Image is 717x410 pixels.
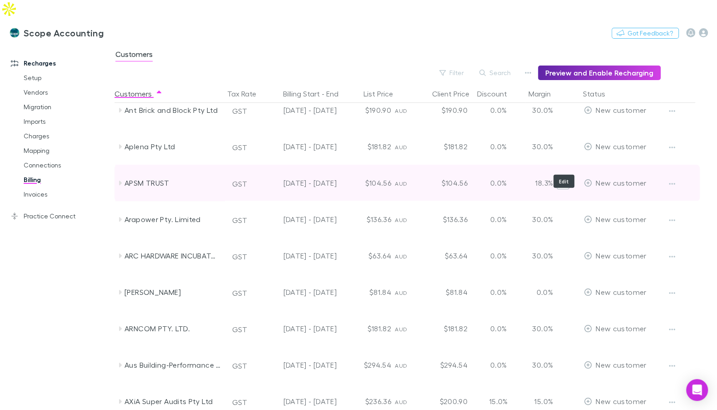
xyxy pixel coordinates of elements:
div: 0.0% [471,92,526,128]
div: 0.0% [471,274,526,310]
button: List Price [363,85,404,103]
a: Invoices [15,187,113,202]
a: Recharges [2,56,113,71]
span: AUD [395,326,407,333]
button: Customers [115,85,163,103]
div: $136.36 [417,201,471,238]
a: Connections [15,158,113,172]
button: Discount [477,85,518,103]
span: AUD [395,362,407,369]
button: GST [228,286,251,300]
a: Billing [15,172,113,187]
p: 18.3% [529,177,553,188]
div: [PERSON_NAME]GST[DATE] - [DATE]$81.84AUD$81.840.0%0.0%EditNew customer [115,274,700,310]
div: Arapower Pty. Limited [124,201,221,238]
a: Charges [15,129,113,143]
div: $63.64 [417,238,471,274]
div: $190.90 [340,92,395,128]
div: Aplena Pty LtdGST[DATE] - [DATE]$181.82AUD$181.820.0%30.0%EditNew customer [115,128,700,165]
button: Client Price [432,85,480,103]
p: 30.0% [529,250,553,261]
div: APSM TRUSTGST[DATE] - [DATE]$104.56AUD$104.560.0%18.3%EditNew customer [115,165,700,201]
div: ARNCOM PTY. LTD. [124,310,221,347]
div: [DATE] - [DATE] [262,201,337,238]
button: GST [228,322,251,337]
div: Ant Brick and Block Pty LtdGST[DATE] - [DATE]$190.90AUD$190.900.0%30.0%EditNew customer [115,92,700,128]
span: AUD [395,180,407,187]
div: ARNCOM PTY. LTD.GST[DATE] - [DATE]$181.82AUD$181.820.0%30.0%EditNew customer [115,310,700,347]
div: Aus Building-Performance Pty Ltd [124,347,221,383]
a: Setup [15,71,113,85]
button: Status [583,85,616,103]
p: 30.0% [529,141,553,152]
span: AUD [395,144,407,151]
span: New customer [596,397,646,405]
span: AUD [395,289,407,296]
span: Customers [115,50,153,61]
div: [DATE] - [DATE] [262,310,337,347]
div: $294.54 [340,347,395,383]
div: Ant Brick and Block Pty Ltd [124,92,221,128]
button: Tax Rate [227,85,267,103]
div: [DATE] - [DATE] [262,347,337,383]
a: Imports [15,114,113,129]
div: $136.36 [340,201,395,238]
div: Aplena Pty Ltd [124,128,221,165]
img: Scope Accounting's Logo [9,27,20,38]
div: 0.0% [471,347,526,383]
div: $81.84 [417,274,471,310]
div: $181.82 [417,128,471,165]
div: [DATE] - [DATE] [262,92,337,128]
span: New customer [596,360,646,369]
div: $81.84 [340,274,395,310]
p: 30.0% [529,214,553,225]
span: AUD [395,107,407,114]
div: $104.56 [340,165,395,201]
span: AUD [395,253,407,260]
span: New customer [596,106,646,114]
div: 0.0% [471,128,526,165]
button: GST [228,395,251,410]
a: Scope Accounting [4,22,109,44]
button: GST [228,140,251,155]
button: GST [228,177,251,191]
button: GST [228,249,251,264]
span: New customer [596,288,646,296]
div: ARC HARDWARE INCUBATOR PTY LTD [124,238,221,274]
div: APSM TRUST [124,165,221,201]
div: [DATE] - [DATE] [262,274,337,310]
a: Vendors [15,85,113,100]
div: $181.82 [340,310,395,347]
a: Migration [15,100,113,114]
div: $181.82 [417,310,471,347]
div: $190.90 [417,92,471,128]
p: 30.0% [529,359,553,370]
a: Practice Connect [2,209,113,223]
button: GST [228,104,251,118]
p: 30.0% [529,105,553,116]
button: Search [475,67,516,78]
span: New customer [596,215,646,223]
span: New customer [596,324,646,333]
div: ARC HARDWARE INCUBATOR PTY LTDGST[DATE] - [DATE]$63.64AUD$63.640.0%30.0%EditNew customer [115,238,700,274]
div: $63.64 [340,238,395,274]
div: Arapower Pty. LimitedGST[DATE] - [DATE]$136.36AUD$136.360.0%30.0%EditNew customer [115,201,700,238]
button: Got Feedback? [612,28,679,39]
div: [DATE] - [DATE] [262,238,337,274]
button: Filter [435,67,469,78]
a: Mapping [15,143,113,158]
p: 0.0% [529,287,553,298]
h3: Scope Accounting [24,27,104,38]
div: $294.54 [417,347,471,383]
span: New customer [596,178,646,187]
div: [DATE] - [DATE] [262,165,337,201]
span: AUD [395,399,407,405]
p: 15.0% [529,396,553,407]
button: Margin [528,85,562,103]
div: [PERSON_NAME] [124,274,221,310]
